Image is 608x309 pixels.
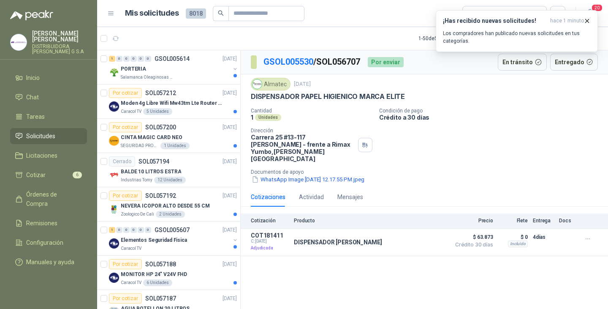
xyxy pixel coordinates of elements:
div: 0 [116,56,122,62]
a: 1 0 0 0 0 0 GSOL005607[DATE] Company LogoElementos Seguridad FisicaCaracol TV [109,225,239,252]
img: Company Logo [109,136,119,146]
p: Dirección [251,128,355,134]
a: Chat [10,89,87,105]
a: Cotizar6 [10,167,87,183]
p: [DATE] [223,123,237,131]
span: 6 [73,172,82,178]
p: SOL057188 [145,261,176,267]
p: Cotización [251,218,289,224]
span: Licitaciones [26,151,57,160]
img: Company Logo [109,238,119,249]
p: $ 0 [498,232,528,242]
span: Manuales y ayuda [26,257,74,267]
div: 6 Unidades [143,279,172,286]
div: 1 [109,227,115,233]
div: 0 [123,227,130,233]
div: 1 - 50 de 5359 [418,32,473,45]
span: hace 1 minuto [550,17,584,25]
button: WhatsApp Image [DATE] 12.17.55 PM.jpeg [251,175,365,184]
p: DISPENSADOR PAPEL HIGIENICO MARCA ELITE [251,92,405,101]
a: Por cotizarSOL057192[DATE] Company LogoNEVERA ICOPOR ALTO DESDE 55 CMZoologico De Cali2 Unidades [97,187,240,221]
span: Chat [26,93,39,102]
div: 1 [109,56,115,62]
div: Actividad [299,192,324,202]
span: Tareas [26,112,45,121]
p: GSOL005607 [155,227,190,233]
h1: Mis solicitudes [125,7,179,19]
div: 1 Unidades [160,142,190,149]
button: Entregado [550,54,598,71]
a: 1 0 0 0 0 0 GSOL005614[DATE] Company LogoPORTERIASalamanca Oleaginosas SAS [109,54,239,81]
span: $ 63.873 [451,232,493,242]
span: Solicitudes [26,131,55,141]
a: GSOL005530 [263,57,313,67]
span: C: [DATE] [251,239,289,244]
div: 0 [116,227,122,233]
p: DISTRIBUIDORA [PERSON_NAME] G S.A [32,44,87,54]
div: Mensajes [337,192,363,202]
span: 20 [591,4,603,12]
p: COT181411 [251,232,289,239]
p: Caracol TV [121,279,141,286]
p: SOL057194 [138,159,169,164]
div: 2 Unidades [156,211,185,218]
p: Crédito a 30 días [379,114,605,121]
h3: ¡Has recibido nuevas solicitudes! [443,17,547,25]
p: 1 [251,114,253,121]
span: search [218,10,224,16]
p: / SOL056707 [263,55,361,68]
div: 0 [145,227,151,233]
p: Producto [294,218,446,224]
img: Company Logo [109,170,119,180]
button: En tránsito [498,54,547,71]
div: 12 Unidades [154,177,186,183]
img: Company Logo [109,101,119,112]
p: NEVERA ICOPOR ALTO DESDE 55 CM [121,202,209,210]
p: Condición de pago [379,108,605,114]
button: ¡Has recibido nuevas solicitudes!hace 1 minuto Los compradores han publicado nuevas solicitudes e... [436,10,598,52]
a: Por cotizarSOL057200[DATE] Company LogoCINTA MAGIC CARD NEOSEGURIDAD PROVISER LTDA1 Unidades [97,119,240,153]
p: [DATE] [294,80,311,88]
a: Configuración [10,235,87,251]
div: Todas [468,9,486,18]
a: Solicitudes [10,128,87,144]
a: Manuales y ayuda [10,254,87,270]
div: Por cotizar [109,259,142,269]
div: 5 Unidades [143,108,172,115]
img: Company Logo [109,204,119,214]
div: 0 [138,227,144,233]
p: Carrera 25 #13-117 [PERSON_NAME] - frente a Rimax Yumbo , [PERSON_NAME][GEOGRAPHIC_DATA] [251,134,355,162]
div: Incluido [508,241,528,247]
div: Cerrado [109,156,135,167]
p: BALDE 10 LITROS ESTRA [121,168,181,176]
p: SOL057212 [145,90,176,96]
p: PORTERIA [121,65,146,73]
p: Documentos de apoyo [251,169,605,175]
p: SOL057200 [145,124,176,130]
p: [DATE] [223,55,237,63]
div: Por cotizar [109,293,142,304]
p: GSOL005614 [155,56,190,62]
a: Por cotizarSOL057188[DATE] Company LogoMONITOR HP 24" V24V FHDCaracol TV6 Unidades [97,256,240,290]
span: Inicio [26,73,40,82]
a: Tareas [10,109,87,125]
span: Cotizar [26,170,46,180]
p: Elementos Seguridad Fisica [121,236,187,244]
img: Logo peakr [10,10,53,20]
div: Almatec [251,78,290,90]
div: 0 [145,56,151,62]
a: Órdenes de Compra [10,186,87,212]
a: Inicio [10,70,87,86]
a: Remisiones [10,215,87,231]
button: 20 [583,6,598,21]
p: Industrias Tomy [121,177,152,183]
div: 0 [138,56,144,62]
div: Unidades [255,114,281,121]
div: Por cotizar [109,122,142,132]
p: SOL057187 [145,295,176,301]
a: Licitaciones [10,148,87,164]
img: Company Logo [109,273,119,283]
p: Salamanca Oleaginosas SAS [121,74,174,81]
span: 8018 [186,8,206,19]
p: Docs [559,218,576,224]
